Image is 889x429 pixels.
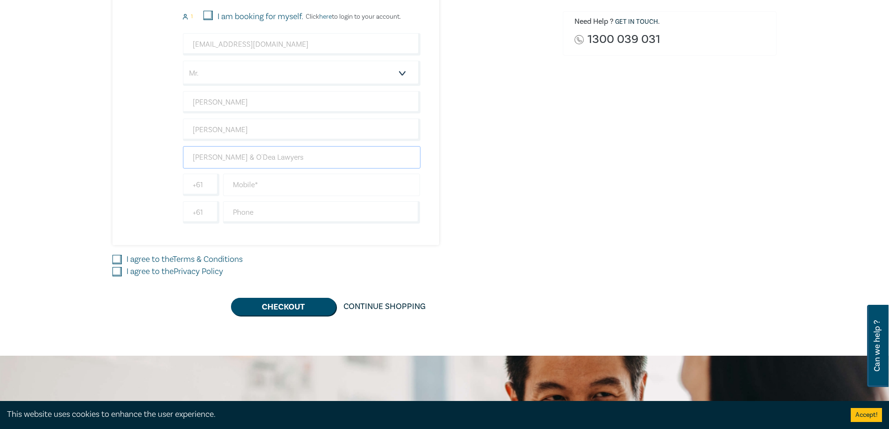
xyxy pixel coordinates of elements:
[7,408,837,421] div: This website uses cookies to enhance the user experience.
[223,201,420,224] input: Phone
[183,174,219,196] input: +61
[231,298,336,316] button: Checkout
[174,266,223,277] a: Privacy Policy
[223,174,420,196] input: Mobile*
[574,17,770,27] h6: Need Help ? .
[183,91,420,113] input: First Name*
[173,254,243,265] a: Terms & Conditions
[126,266,223,278] label: I agree to the
[183,33,420,56] input: Attendee Email*
[588,33,660,46] a: 1300 039 031
[303,13,401,21] p: Click to login to your account.
[319,13,332,21] a: here
[191,14,193,20] small: 1
[851,408,882,422] button: Accept cookies
[183,119,420,141] input: Last Name*
[183,201,219,224] input: +61
[336,298,433,316] a: Continue Shopping
[873,310,882,381] span: Can we help ?
[615,18,658,26] a: Get in touch
[217,11,303,23] label: I am booking for myself.
[183,146,420,169] input: Company
[126,253,243,266] label: I agree to the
